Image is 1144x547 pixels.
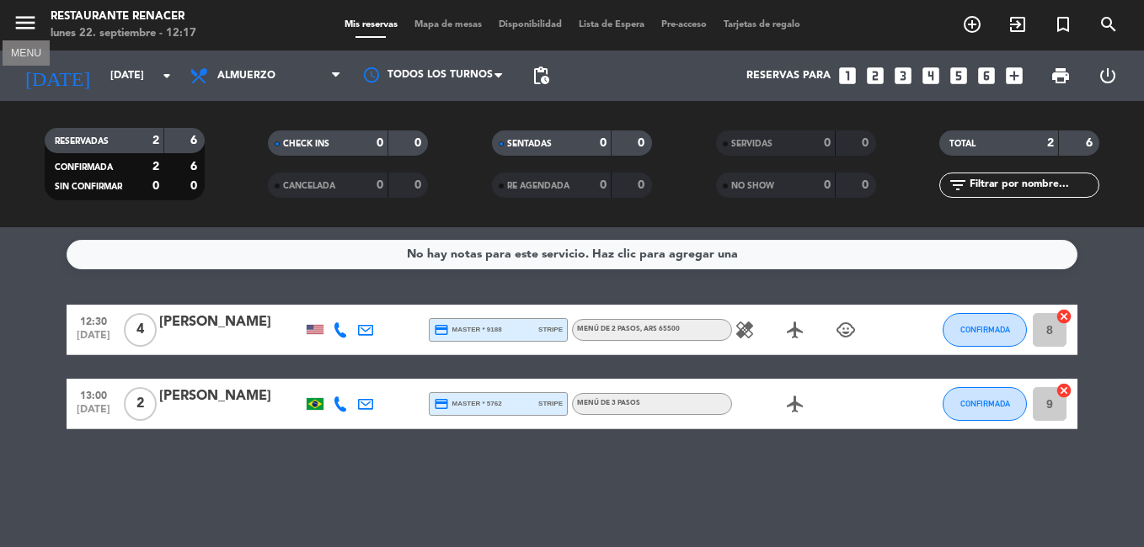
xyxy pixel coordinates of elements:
span: RESERVADAS [55,137,109,146]
span: SENTADAS [507,140,552,148]
input: Filtrar por nombre... [968,176,1099,194]
strong: 0 [377,179,383,191]
div: Restaurante Renacer [51,8,196,25]
div: No hay notas para este servicio. Haz clic para agregar una [407,245,738,264]
span: Mapa de mesas [406,20,490,29]
strong: 6 [190,161,200,173]
span: , ARS 65500 [640,326,680,332]
span: MENÚ DE 3 PASOS [577,400,640,406]
span: Mis reservas [336,20,406,29]
strong: 0 [600,179,607,191]
i: add_circle_outline [962,14,982,35]
i: looks_one [837,65,858,87]
i: looks_6 [976,65,997,87]
i: power_settings_new [1098,66,1118,86]
div: LOG OUT [1084,50,1131,101]
span: print [1050,66,1071,86]
span: master * 5762 [434,396,502,412]
strong: 2 [1047,137,1054,149]
i: credit_card [434,322,449,337]
span: Lista de Espera [570,20,653,29]
span: Reservas para [746,70,831,82]
strong: 0 [414,137,425,149]
div: lunes 22. septiembre - 12:17 [51,25,196,42]
button: menu [13,10,38,41]
strong: 2 [152,161,159,173]
i: filter_list [948,175,968,195]
strong: 0 [638,179,648,191]
i: looks_4 [920,65,942,87]
span: TOTAL [949,140,976,148]
i: search [1099,14,1119,35]
button: CONFIRMADA [943,387,1027,421]
i: airplanemode_active [785,394,805,414]
span: CANCELADA [283,182,335,190]
strong: 0 [824,179,831,191]
span: [DATE] [72,330,115,349]
i: looks_two [864,65,886,87]
i: turned_in_not [1053,14,1073,35]
strong: 0 [152,180,159,192]
i: cancel [1056,382,1072,399]
i: exit_to_app [1008,14,1028,35]
i: child_care [836,320,856,340]
strong: 2 [152,135,159,146]
strong: 0 [414,179,425,191]
span: 2 [124,387,157,421]
strong: 0 [862,179,872,191]
span: CHECK INS [283,140,329,148]
span: Tarjetas de regalo [715,20,809,29]
strong: 0 [862,137,872,149]
i: cancel [1056,308,1072,325]
i: looks_3 [892,65,914,87]
strong: 0 [824,137,831,149]
strong: 6 [190,135,200,146]
i: healing [735,320,755,340]
span: stripe [538,398,563,409]
i: airplanemode_active [785,320,805,340]
span: NO SHOW [731,182,774,190]
span: 4 [124,313,157,347]
i: [DATE] [13,57,102,94]
i: menu [13,10,38,35]
span: pending_actions [531,66,551,86]
div: [PERSON_NAME] [159,385,302,407]
strong: 0 [600,137,607,149]
i: add_box [1003,65,1025,87]
span: 12:30 [72,311,115,330]
span: CONFIRMADA [960,325,1010,334]
span: stripe [538,324,563,335]
span: CONFIRMADA [960,399,1010,408]
span: Disponibilidad [490,20,570,29]
strong: 0 [377,137,383,149]
span: CONFIRMADA [55,163,113,172]
div: [PERSON_NAME] [159,311,302,333]
span: SERVIDAS [731,140,772,148]
strong: 6 [1086,137,1096,149]
span: master * 9188 [434,322,502,337]
span: Almuerzo [217,70,275,82]
span: MENÚ DE 2 PASOS [577,326,680,332]
button: CONFIRMADA [943,313,1027,347]
span: Pre-acceso [653,20,715,29]
i: arrow_drop_down [157,66,177,86]
strong: 0 [638,137,648,149]
i: looks_5 [948,65,970,87]
div: MENU [3,45,50,60]
i: credit_card [434,396,449,412]
span: [DATE] [72,404,115,423]
span: SIN CONFIRMAR [55,183,122,191]
strong: 0 [190,180,200,192]
span: 13:00 [72,385,115,404]
span: RE AGENDADA [507,182,569,190]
